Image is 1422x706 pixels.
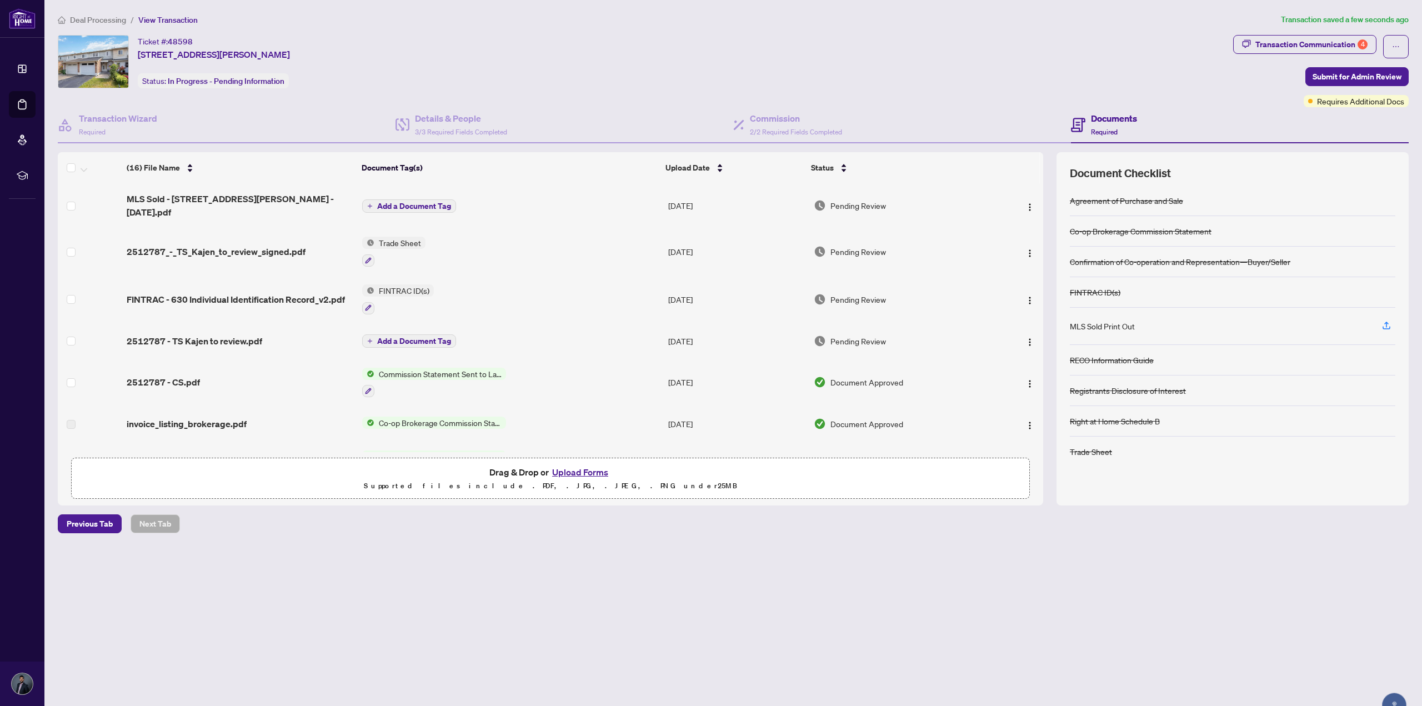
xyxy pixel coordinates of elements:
[664,276,810,323] td: [DATE]
[814,293,826,306] img: Document Status
[1305,67,1409,86] button: Submit for Admin Review
[168,76,284,86] span: In Progress - Pending Information
[664,323,810,359] td: [DATE]
[138,15,198,25] span: View Transaction
[665,162,710,174] span: Upload Date
[362,450,374,463] img: Status Icon
[664,406,810,442] td: [DATE]
[830,418,903,430] span: Document Approved
[58,36,128,88] img: IMG-E12329777_1.jpg
[362,334,456,348] button: Add a Document Tag
[415,128,507,136] span: 3/3 Required Fields Completed
[1025,379,1034,388] img: Logo
[664,228,810,276] td: [DATE]
[664,442,810,489] td: [DATE]
[1025,249,1034,258] img: Logo
[1021,243,1039,261] button: Logo
[362,199,456,213] button: Add a Document Tag
[750,112,842,125] h4: Commission
[67,515,113,533] span: Previous Tab
[367,338,373,344] span: plus
[357,152,661,183] th: Document Tag(s)
[1070,415,1160,427] div: Right at Home Schedule B
[1070,225,1211,237] div: Co-op Brokerage Commission Statement
[58,16,66,24] span: home
[362,284,434,314] button: Status IconFINTRAC ID(s)
[72,458,1029,499] span: Drag & Drop orUpload FormsSupported files include .PDF, .JPG, .JPEG, .PNG under25MB
[814,199,826,212] img: Document Status
[362,237,425,267] button: Status IconTrade Sheet
[750,128,842,136] span: 2/2 Required Fields Completed
[127,334,262,348] span: 2512787 - TS Kajen to review.pdf
[1070,256,1290,268] div: Confirmation of Co-operation and Representation—Buyer/Seller
[1025,296,1034,305] img: Logo
[1025,203,1034,212] img: Logo
[489,465,612,479] span: Drag & Drop or
[1378,667,1411,700] button: Open asap
[1021,197,1039,214] button: Logo
[549,465,612,479] button: Upload Forms
[1255,36,1368,53] div: Transaction Communication
[1070,166,1171,181] span: Document Checklist
[362,368,506,398] button: Status IconCommission Statement Sent to Lawyer
[1025,421,1034,430] img: Logo
[127,192,354,219] span: MLS Sold - [STREET_ADDRESS][PERSON_NAME] - [DATE].pdf
[78,479,1023,493] p: Supported files include .PDF, .JPG, .JPEG, .PNG under 25 MB
[1317,95,1404,107] span: Requires Additional Docs
[362,368,374,380] img: Status Icon
[1021,332,1039,350] button: Logo
[58,514,122,533] button: Previous Tab
[362,284,374,297] img: Status Icon
[127,375,200,389] span: 2512787 - CS.pdf
[661,152,807,183] th: Upload Date
[814,246,826,258] img: Document Status
[131,13,134,26] li: /
[830,246,886,258] span: Pending Review
[138,48,290,61] span: [STREET_ADDRESS][PERSON_NAME]
[1313,68,1401,86] span: Submit for Admin Review
[70,15,126,25] span: Deal Processing
[374,284,434,297] span: FINTRAC ID(s)
[814,335,826,347] img: Document Status
[122,152,358,183] th: (16) File Name
[1021,291,1039,308] button: Logo
[1070,194,1183,207] div: Agreement of Purchase and Sale
[12,673,33,694] img: Profile Icon
[127,417,247,430] span: invoice_listing_brokerage.pdf
[1070,445,1112,458] div: Trade Sheet
[811,162,834,174] span: Status
[9,8,36,29] img: logo
[374,417,506,429] span: Co-op Brokerage Commission Statement
[367,203,373,209] span: plus
[374,368,506,380] span: Commission Statement Sent to Lawyer
[127,245,306,258] span: 2512787_-_TS_Kajen_to_review_signed.pdf
[1070,354,1154,366] div: RECO Information Guide
[807,152,988,183] th: Status
[814,418,826,430] img: Document Status
[138,73,289,88] div: Status:
[1233,35,1376,54] button: Transaction Communication4
[362,237,374,249] img: Status Icon
[79,112,157,125] h4: Transaction Wizard
[1021,415,1039,433] button: Logo
[127,162,180,174] span: (16) File Name
[1070,384,1186,397] div: Registrants Disclosure of Interest
[664,183,810,228] td: [DATE]
[1025,338,1034,347] img: Logo
[138,35,193,48] div: Ticket #:
[362,450,506,480] button: Status Icon120 Amendment to Agreement of Purchase and Sale
[1070,320,1135,332] div: MLS Sold Print Out
[1392,43,1400,51] span: ellipsis
[127,293,345,306] span: FINTRAC - 630 Individual Identification Record_v2.pdf
[415,112,507,125] h4: Details & People
[1091,128,1118,136] span: Required
[131,514,180,533] button: Next Tab
[1021,373,1039,391] button: Logo
[830,376,903,388] span: Document Approved
[1070,286,1120,298] div: FINTRAC ID(s)
[830,199,886,212] span: Pending Review
[830,293,886,306] span: Pending Review
[1358,39,1368,49] div: 4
